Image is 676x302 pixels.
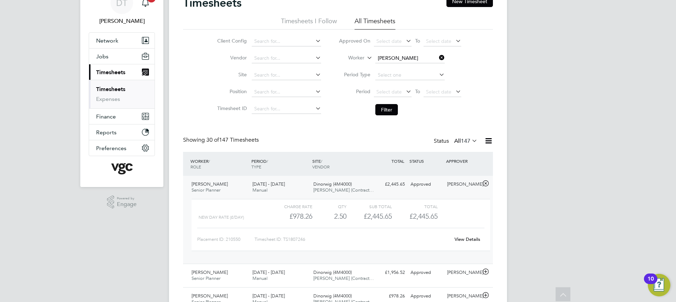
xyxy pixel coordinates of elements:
div: £978.26 [267,211,312,222]
li: Timesheets I Follow [281,17,337,30]
span: Finance [96,113,116,120]
span: Powered by [117,195,137,201]
span: Dinorwig (4M4000) [313,181,352,187]
span: 30 of [206,136,219,143]
div: [PERSON_NAME] [444,267,481,278]
input: Select one [375,70,445,80]
span: Timesheets [96,69,125,76]
span: VENDOR [312,164,330,169]
div: Status [434,136,479,146]
span: [PERSON_NAME] [192,181,228,187]
div: Timesheet ID: TS1807246 [255,234,450,245]
div: [PERSON_NAME] [444,290,481,302]
div: Sub Total [346,202,392,211]
label: Timesheet ID [215,105,247,111]
span: Engage [117,201,137,207]
div: 2.50 [312,211,346,222]
div: STATUS [408,155,444,167]
li: All Timesheets [355,17,395,30]
div: Approved [408,267,444,278]
div: Approved [408,290,444,302]
button: Open Resource Center, 10 new notifications [648,274,670,296]
span: Select date [376,38,402,44]
input: Search for... [252,87,321,97]
div: Approved [408,179,444,190]
label: Period Type [339,71,370,78]
button: Finance [89,109,155,124]
div: WORKER [189,155,250,173]
a: Powered byEngage [107,195,137,209]
span: TYPE [251,164,261,169]
div: [PERSON_NAME] [444,179,481,190]
span: [DATE] - [DATE] [252,181,285,187]
span: Select date [426,38,451,44]
span: [PERSON_NAME] [192,269,228,275]
span: Jobs [96,53,108,60]
span: Dinorwig (4M4000) [313,269,352,275]
div: 10 [647,279,654,288]
img: vgcgroup-logo-retina.png [111,163,133,174]
button: Filter [375,104,398,115]
span: 147 [461,137,470,144]
span: [DATE] - [DATE] [252,293,285,299]
span: Senior Planner [192,275,220,281]
label: Worker [333,54,364,62]
div: QTY [312,202,346,211]
input: Search for... [252,70,321,80]
label: Site [215,71,247,78]
div: Timesheets [89,80,155,108]
label: Vendor [215,54,247,61]
span: To [413,87,422,96]
span: Daniel Templeton [89,17,155,25]
span: To [413,36,422,45]
div: £2,445.65 [371,179,408,190]
input: Search for... [252,53,321,63]
div: APPROVER [444,155,481,167]
label: Period [339,88,370,95]
label: Position [215,88,247,95]
div: Showing [183,136,260,144]
span: / [267,158,268,164]
span: New day rate (£/day) [199,215,244,220]
span: 147 Timesheets [206,136,259,143]
a: Expenses [96,96,120,102]
div: Placement ID: 210550 [197,234,255,245]
input: Search for... [252,104,321,114]
div: Total [392,202,437,211]
div: PERIOD [250,155,311,173]
span: / [208,158,210,164]
span: Manual [252,187,268,193]
label: All [454,137,477,144]
button: Preferences [89,140,155,156]
span: Dinorwig (4M4000) [313,293,352,299]
span: [DATE] - [DATE] [252,269,285,275]
div: £978.26 [371,290,408,302]
span: Select date [426,89,451,95]
div: SITE [311,155,371,173]
span: £2,445.65 [409,212,438,220]
button: Jobs [89,49,155,64]
a: View Details [455,236,480,242]
div: £2,445.65 [346,211,392,222]
button: Reports [89,124,155,140]
a: Timesheets [96,86,125,92]
span: Senior Planner [192,187,220,193]
span: Reports [96,129,117,136]
span: Network [96,37,118,44]
a: Go to home page [89,163,155,174]
div: £1,956.52 [371,267,408,278]
span: TOTAL [392,158,404,164]
button: Timesheets [89,64,155,80]
input: Search for... [252,37,321,46]
span: Select date [376,89,402,95]
span: Preferences [96,145,126,152]
label: Client Config [215,38,247,44]
span: Manual [252,275,268,281]
label: Approved On [339,38,370,44]
span: / [321,158,322,164]
span: [PERSON_NAME] (Contract… [313,275,374,281]
span: ROLE [190,164,201,169]
div: Charge rate [267,202,312,211]
span: [PERSON_NAME] (Contract… [313,187,374,193]
button: Network [89,33,155,48]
